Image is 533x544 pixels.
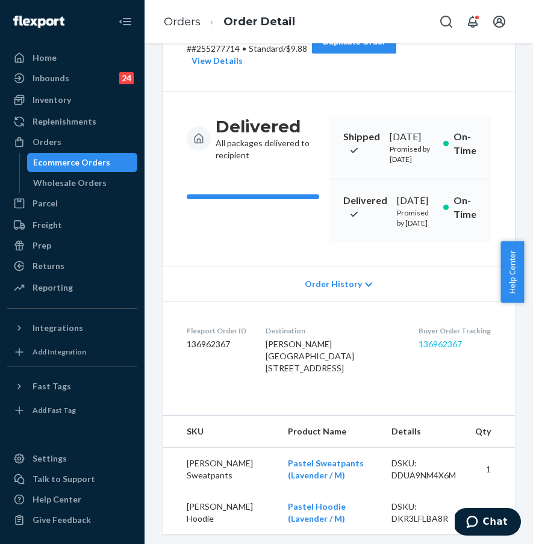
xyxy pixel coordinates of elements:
[33,94,71,106] div: Inventory
[7,215,137,235] a: Freight
[216,116,319,161] div: All packages delivered to recipient
[391,501,456,525] div: DSKU: DKR3LFLBA8R
[7,132,137,152] a: Orders
[33,219,62,231] div: Freight
[454,130,476,158] p: On-Time
[461,10,485,34] button: Open notifications
[13,16,64,28] img: Flexport logo
[419,339,462,349] a: 136962367
[397,194,434,208] div: [DATE]
[7,377,137,396] button: Fast Tags
[33,347,86,357] div: Add Integration
[33,156,110,168] div: Ecommerce Orders
[7,278,137,297] a: Reporting
[7,69,137,88] a: Inbounds24
[7,112,137,131] a: Replenishments
[33,405,76,415] div: Add Fast Tag
[7,449,137,468] a: Settings
[187,55,243,67] button: View Details
[7,318,137,338] button: Integrations
[27,153,138,172] a: Ecommerce Orders
[187,326,246,336] dt: Flexport Order ID
[7,490,137,509] a: Help Center
[187,43,312,67] p: # #255277714 / $9.88
[33,52,57,64] div: Home
[187,338,246,350] dd: 136962367
[397,208,434,228] p: Promised by [DATE]
[7,469,137,489] button: Talk to Support
[266,326,399,336] dt: Destination
[33,322,83,334] div: Integrations
[455,508,521,538] iframe: Opens a widget where you can chat to one of our agents
[223,15,295,28] a: Order Detail
[466,416,515,448] th: Qty
[305,278,362,290] span: Order History
[466,448,515,492] td: 1
[33,177,107,189] div: Wholesale Orders
[454,194,476,221] p: On-Time
[7,236,137,255] a: Prep
[487,10,511,34] button: Open account menu
[33,72,69,84] div: Inbounds
[33,240,51,252] div: Prep
[390,130,434,144] div: [DATE]
[216,116,319,137] h3: Delivered
[33,116,96,128] div: Replenishments
[7,256,137,276] a: Returns
[278,416,382,448] th: Product Name
[288,458,364,480] a: Pastel Sweatpants (Lavender / M)
[33,473,95,485] div: Talk to Support
[391,457,456,481] div: DSKU: DDUA9NM4X6M
[33,453,67,465] div: Settings
[343,130,380,158] p: Shipped
[33,493,81,505] div: Help Center
[33,514,91,526] div: Give Feedback
[434,10,458,34] button: Open Search Box
[419,326,491,336] dt: Buyer Order Tracking
[163,416,278,448] th: SKU
[33,282,73,294] div: Reporting
[7,342,137,362] a: Add Integration
[382,416,466,448] th: Details
[249,43,283,54] span: Standard
[7,194,137,213] a: Parcel
[7,48,137,67] a: Home
[7,90,137,110] a: Inventory
[7,510,137,530] button: Give Feedback
[500,241,524,303] button: Help Center
[242,43,246,54] span: •
[266,339,354,373] span: [PERSON_NAME][GEOGRAPHIC_DATA][STREET_ADDRESS]
[7,401,137,420] a: Add Fast Tag
[27,173,138,193] a: Wholesale Orders
[164,15,201,28] a: Orders
[33,260,64,272] div: Returns
[119,72,134,84] div: 24
[33,197,58,209] div: Parcel
[288,501,346,524] a: Pastel Hoodie (Lavender / M)
[163,491,278,534] td: [PERSON_NAME] Hoodie
[33,380,71,392] div: Fast Tags
[163,448,278,492] td: [PERSON_NAME] Sweatpants
[154,4,305,40] ol: breadcrumbs
[390,144,434,164] p: Promised by [DATE]
[33,136,61,148] div: Orders
[113,10,137,34] button: Close Navigation
[343,194,387,221] p: Delivered
[466,491,515,534] td: 1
